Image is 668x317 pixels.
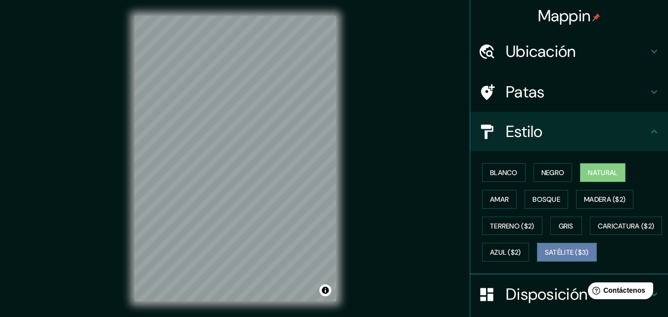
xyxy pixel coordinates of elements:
[319,284,331,296] button: Activar o desactivar atribución
[506,41,576,62] font: Ubicación
[592,13,600,21] img: pin-icon.png
[470,274,668,314] div: Disposición
[482,190,517,209] button: Amar
[580,163,625,182] button: Natural
[580,278,657,306] iframe: Lanzador de widgets de ayuda
[598,222,655,230] font: Caricatura ($2)
[525,190,568,209] button: Bosque
[576,190,633,209] button: Madera ($2)
[470,32,668,71] div: Ubicación
[470,72,668,112] div: Patas
[506,82,545,102] font: Patas
[538,5,591,26] font: Mappin
[559,222,574,230] font: Gris
[490,222,534,230] font: Terreno ($2)
[533,195,560,204] font: Bosque
[490,248,521,257] font: Azul ($2)
[545,248,589,257] font: Satélite ($3)
[490,168,518,177] font: Blanco
[541,168,565,177] font: Negro
[537,243,597,262] button: Satélite ($3)
[584,195,625,204] font: Madera ($2)
[134,16,336,301] canvas: Mapa
[482,243,529,262] button: Azul ($2)
[588,168,618,177] font: Natural
[490,195,509,204] font: Amar
[534,163,573,182] button: Negro
[482,163,526,182] button: Blanco
[506,121,543,142] font: Estilo
[470,112,668,151] div: Estilo
[590,217,663,235] button: Caricatura ($2)
[550,217,582,235] button: Gris
[482,217,542,235] button: Terreno ($2)
[506,284,587,305] font: Disposición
